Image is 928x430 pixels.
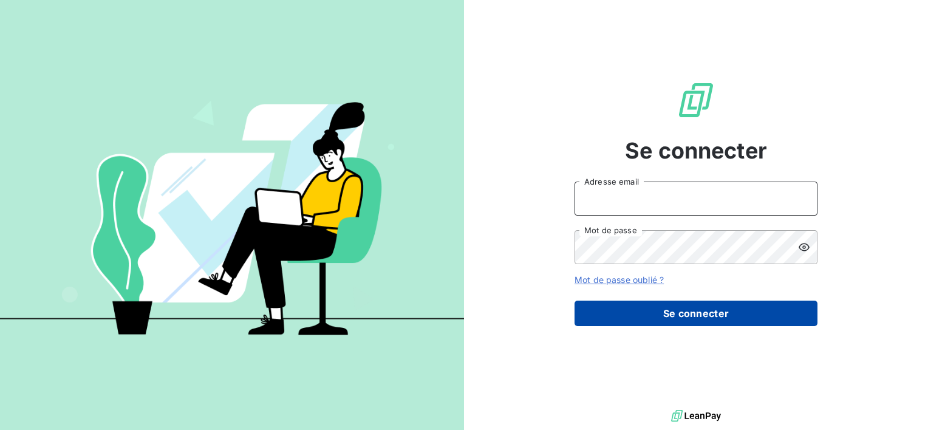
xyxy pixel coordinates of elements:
span: Se connecter [625,134,767,167]
a: Mot de passe oublié ? [575,275,664,285]
img: logo [671,407,721,425]
img: Logo LeanPay [677,81,715,120]
input: placeholder [575,182,817,216]
button: Se connecter [575,301,817,326]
